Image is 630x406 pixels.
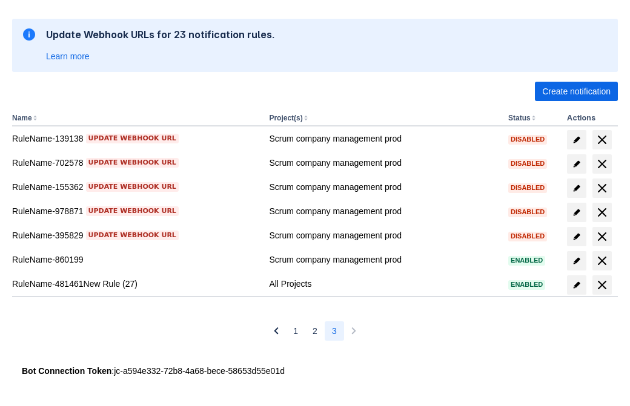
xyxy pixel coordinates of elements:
[572,208,582,217] span: edit
[269,205,499,217] div: Scrum company management prod
[595,133,609,147] span: delete
[12,278,259,290] div: RuleName-481461New Rule (27)
[508,185,547,191] span: Disabled
[535,82,618,101] button: Create notification
[595,254,609,268] span: delete
[305,321,325,341] button: Page 2
[269,114,302,122] button: Project(s)
[12,229,259,241] div: RuleName-395829
[22,365,608,377] div: : jc-a594e332-72b8-4a68-bece-58653d55e01d
[595,181,609,195] span: delete
[12,181,259,193] div: RuleName-155362
[595,157,609,171] span: delete
[269,181,499,193] div: Scrum company management prod
[572,256,582,266] span: edit
[508,136,547,143] span: Disabled
[508,257,545,264] span: Enabled
[267,321,286,341] button: Previous
[286,321,305,341] button: Page 1
[269,278,499,290] div: All Projects
[595,229,609,244] span: delete
[46,50,90,62] a: Learn more
[508,160,547,167] span: Disabled
[562,111,618,126] th: Actions
[267,321,363,341] nav: Pagination
[508,114,531,122] button: Status
[12,254,259,266] div: RuleName-860199
[269,254,499,266] div: Scrum company management prod
[572,232,582,241] span: edit
[344,321,363,341] button: Next
[572,135,582,145] span: edit
[508,281,545,288] span: Enabled
[572,280,582,290] span: edit
[332,321,337,341] span: 3
[269,229,499,241] div: Scrum company management prod
[12,133,259,145] div: RuleName-139138
[46,28,275,41] h2: Update Webhook URLs for 23 notification rules.
[293,321,298,341] span: 1
[12,157,259,169] div: RuleName-702578
[595,278,609,292] span: delete
[313,321,317,341] span: 2
[508,233,547,240] span: Disabled
[572,159,582,169] span: edit
[508,209,547,215] span: Disabled
[542,82,611,101] span: Create notification
[325,321,344,341] button: Page 3
[595,205,609,220] span: delete
[88,206,176,216] span: Update webhook URL
[88,134,176,143] span: Update webhook URL
[88,231,176,240] span: Update webhook URL
[12,205,259,217] div: RuleName-978871
[88,182,176,192] span: Update webhook URL
[269,133,499,145] div: Scrum company management prod
[12,114,32,122] button: Name
[269,157,499,169] div: Scrum company management prod
[572,183,582,193] span: edit
[22,366,111,376] strong: Bot Connection Token
[88,158,176,168] span: Update webhook URL
[22,27,36,42] span: information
